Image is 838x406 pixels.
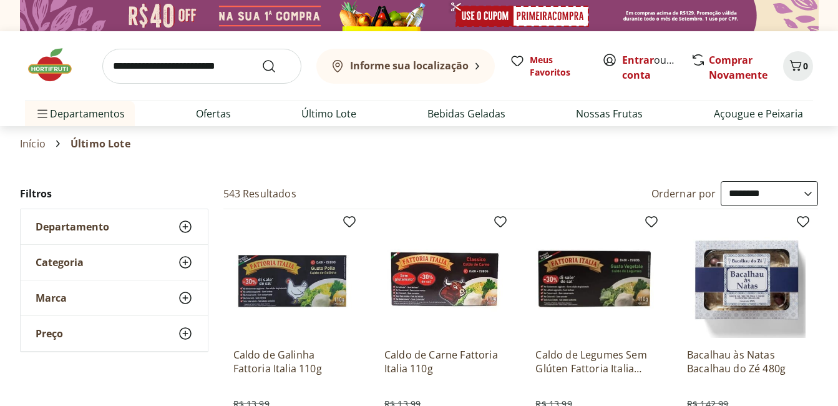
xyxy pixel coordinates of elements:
a: Criar conta [622,53,691,82]
span: Categoria [36,256,84,269]
input: search [102,49,301,84]
button: Departamento [21,209,208,244]
img: Bacalhau às Natas Bacalhau do Zé 480g [687,219,806,338]
a: Ofertas [196,106,231,121]
span: ou [622,52,678,82]
h2: 543 Resultados [223,187,296,201]
button: Preço [21,316,208,351]
button: Marca [21,280,208,315]
button: Categoria [21,245,208,280]
b: Informe sua localização [350,59,469,72]
label: Ordernar por [651,187,716,201]
a: Comprar Novamente [709,53,767,82]
h2: Filtros [20,181,208,206]
button: Menu [35,99,50,129]
a: Bacalhau às Natas Bacalhau do Zé 480g [687,348,806,375]
a: Caldo de Carne Fattoria Italia 110g [384,348,503,375]
button: Informe sua localização [316,49,495,84]
a: Entrar [622,53,654,67]
a: Caldo de Galinha Fattoria Italia 110g [233,348,352,375]
span: Preço [36,327,63,340]
span: Meus Favoritos [530,54,587,79]
a: Caldo de Legumes Sem Glúten Fattoria Italia 110g [535,348,654,375]
img: Hortifruti [25,46,87,84]
a: Nossas Frutas [576,106,643,121]
span: Marca [36,292,67,304]
img: Caldo de Carne Fattoria Italia 110g [384,219,503,338]
span: Departamentos [35,99,125,129]
span: Departamento [36,220,109,233]
a: Último Lote [301,106,356,121]
button: Carrinho [783,51,813,81]
img: Caldo de Galinha Fattoria Italia 110g [233,219,352,338]
img: Caldo de Legumes Sem Glúten Fattoria Italia 110g [535,219,654,338]
a: Açougue e Peixaria [714,106,803,121]
a: Bebidas Geladas [427,106,505,121]
button: Submit Search [261,59,291,74]
span: 0 [803,60,808,72]
span: Último Lote [71,138,130,149]
a: Início [20,138,46,149]
a: Meus Favoritos [510,54,587,79]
